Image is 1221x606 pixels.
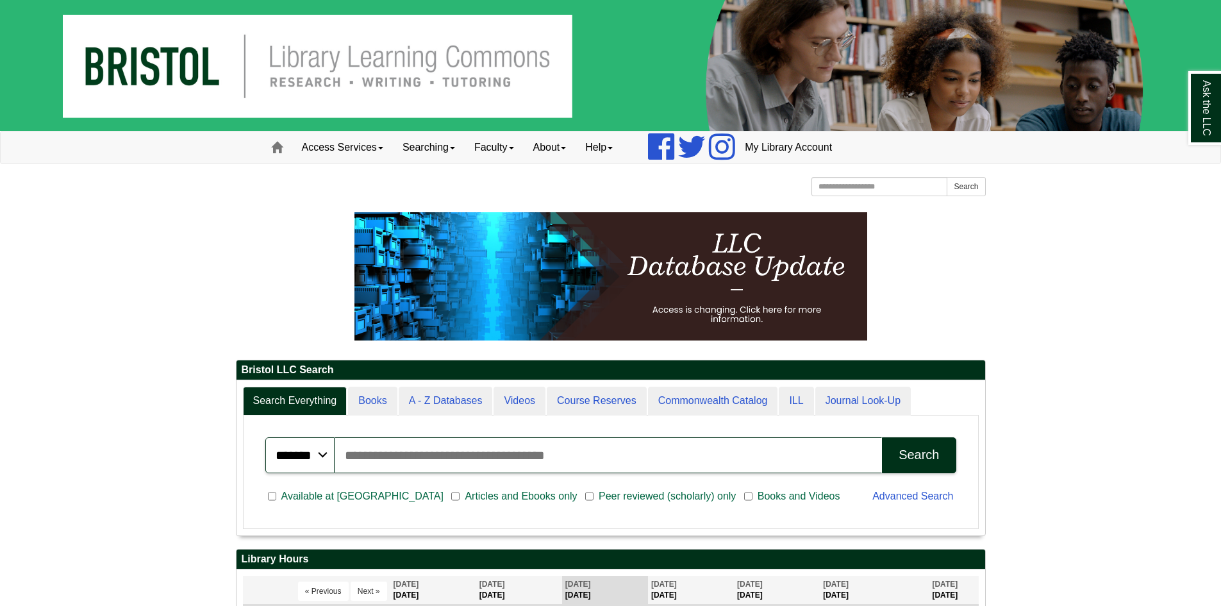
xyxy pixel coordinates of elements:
[744,491,752,502] input: Books and Videos
[292,131,393,164] a: Access Services
[947,177,985,196] button: Search
[479,580,505,589] span: [DATE]
[929,576,978,605] th: [DATE]
[451,491,460,502] input: Articles and Ebooks only
[237,550,985,569] h2: Library Hours
[298,582,349,601] button: « Previous
[465,131,524,164] a: Faculty
[351,582,387,601] button: Next »
[737,580,763,589] span: [DATE]
[872,491,953,501] a: Advanced Search
[276,489,449,504] span: Available at [GEOGRAPHIC_DATA]
[394,580,419,589] span: [DATE]
[899,448,939,462] div: Search
[651,580,677,589] span: [DATE]
[390,576,476,605] th: [DATE]
[460,489,582,504] span: Articles and Ebooks only
[576,131,622,164] a: Help
[752,489,845,504] span: Books and Videos
[735,131,842,164] a: My Library Account
[779,387,813,416] a: ILL
[348,387,397,416] a: Books
[932,580,958,589] span: [DATE]
[734,576,820,605] th: [DATE]
[562,576,648,605] th: [DATE]
[547,387,647,416] a: Course Reserves
[648,387,778,416] a: Commonwealth Catalog
[648,576,734,605] th: [DATE]
[268,491,276,502] input: Available at [GEOGRAPHIC_DATA]
[243,387,347,416] a: Search Everything
[399,387,493,416] a: A - Z Databases
[393,131,465,164] a: Searching
[585,491,594,502] input: Peer reviewed (scholarly) only
[882,437,956,473] button: Search
[494,387,545,416] a: Videos
[815,387,911,416] a: Journal Look-Up
[823,580,849,589] span: [DATE]
[565,580,591,589] span: [DATE]
[476,576,562,605] th: [DATE]
[820,576,929,605] th: [DATE]
[524,131,576,164] a: About
[354,212,867,341] img: HTML tutorial
[237,360,985,380] h2: Bristol LLC Search
[594,489,741,504] span: Peer reviewed (scholarly) only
